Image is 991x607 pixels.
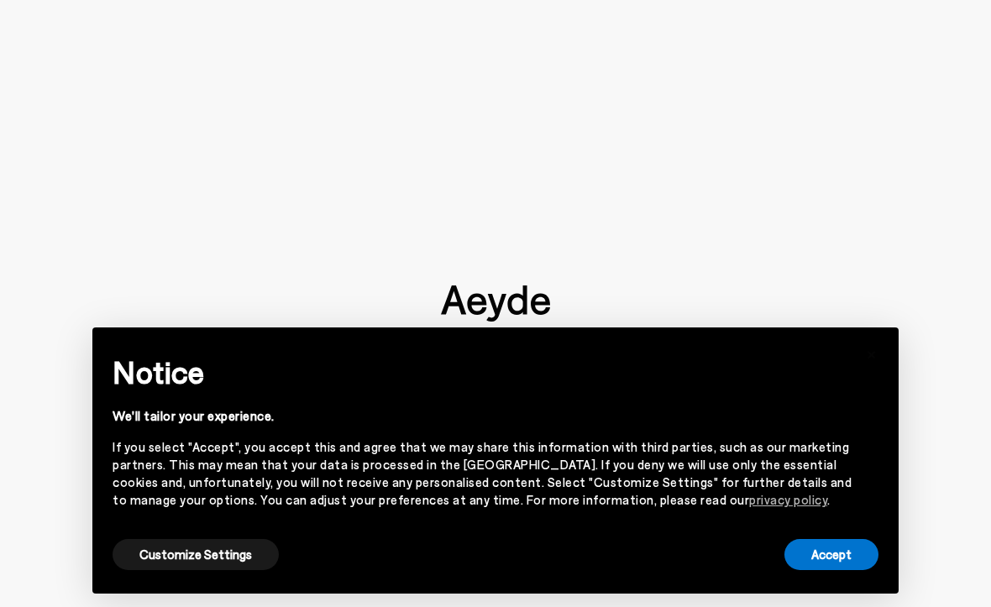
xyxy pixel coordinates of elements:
h2: Notice [113,350,852,394]
img: footer-logo.svg [441,285,550,322]
div: If you select "Accept", you accept this and agree that we may share this information with third p... [113,438,852,509]
button: Customize Settings [113,539,279,570]
a: privacy policy [749,492,827,507]
button: Accept [784,539,878,570]
button: Close this notice [852,332,892,373]
span: × [866,340,878,364]
div: We'll tailor your experience. [113,407,852,425]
